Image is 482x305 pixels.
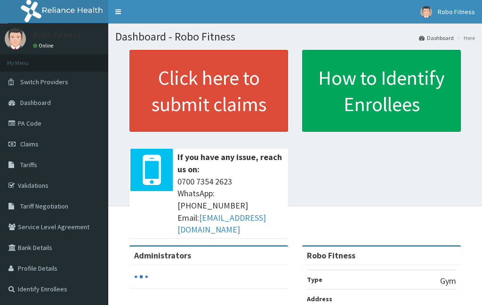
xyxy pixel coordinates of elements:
span: Robo Fitness [438,8,475,16]
p: Robo Fitness [33,31,80,39]
p: Gym [440,275,456,287]
strong: Robo Fitness [307,250,355,261]
b: If you have any issue, reach us on: [177,152,282,175]
a: [EMAIL_ADDRESS][DOMAIN_NAME] [177,212,266,235]
a: Online [33,42,56,49]
span: 0700 7354 2623 WhatsApp: [PHONE_NUMBER] Email: [177,176,283,236]
span: Tariff Negotiation [20,202,68,210]
span: Tariffs [20,161,37,169]
h1: Dashboard - Robo Fitness [115,31,475,43]
span: Switch Providers [20,78,68,86]
a: How to Identify Enrollees [302,50,461,132]
a: Click here to submit claims [129,50,288,132]
a: Dashboard [419,34,454,42]
li: Here [455,34,475,42]
span: Dashboard [20,98,51,107]
svg: audio-loading [134,270,148,284]
b: Administrators [134,250,191,261]
b: Type [307,275,322,284]
b: Address [307,295,332,303]
img: User Image [420,6,432,18]
span: Claims [20,140,39,148]
img: User Image [5,28,26,49]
